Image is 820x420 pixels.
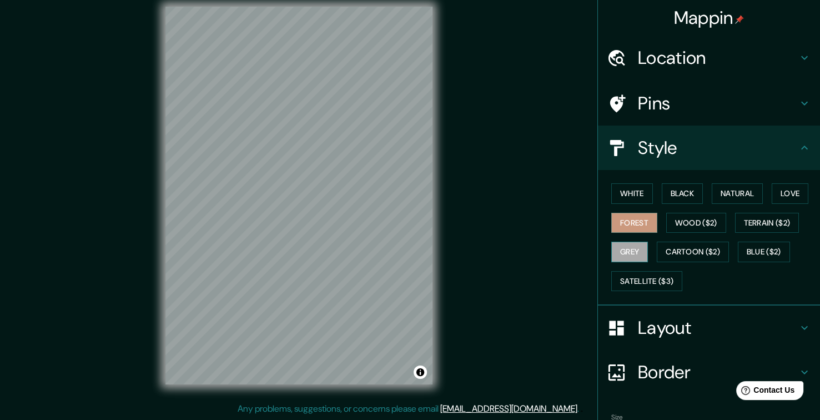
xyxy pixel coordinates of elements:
div: Pins [598,81,820,126]
h4: Location [638,47,798,69]
h4: Layout [638,317,798,339]
h4: Mappin [674,7,744,29]
button: Natural [712,183,763,204]
div: . [581,402,583,416]
button: Cartoon ($2) [657,242,729,262]
iframe: Help widget launcher [721,377,808,408]
button: Satellite ($3) [611,271,682,292]
h4: Style [638,137,798,159]
button: Grey [611,242,648,262]
div: Border [598,350,820,394]
a: [EMAIL_ADDRESS][DOMAIN_NAME] [440,403,577,414]
button: Terrain ($2) [735,213,799,233]
div: Layout [598,306,820,350]
div: Location [598,36,820,80]
p: Any problems, suggestions, or concerns please email . [238,402,579,416]
h4: Border [638,361,798,383]
button: Black [662,183,703,204]
button: White [611,183,653,204]
button: Blue ($2) [738,242,790,262]
h4: Pins [638,92,798,114]
canvas: Map [165,7,432,384]
button: Forest [611,213,657,233]
img: pin-icon.png [735,15,744,24]
button: Toggle attribution [414,366,427,379]
button: Love [772,183,808,204]
div: Style [598,126,820,170]
div: . [579,402,581,416]
button: Wood ($2) [666,213,726,233]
